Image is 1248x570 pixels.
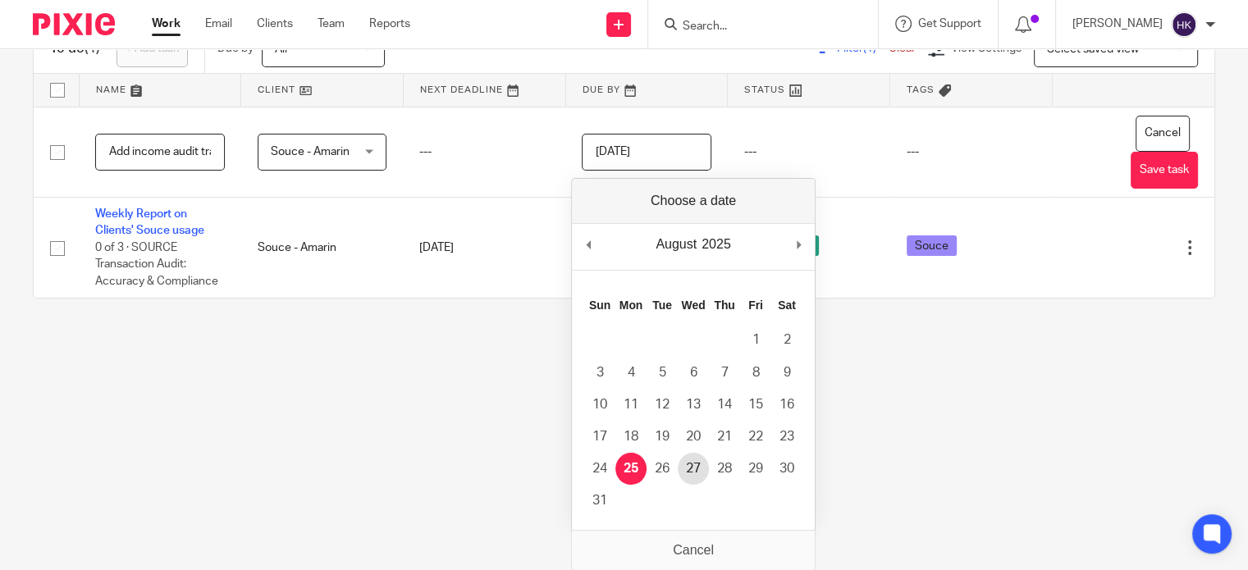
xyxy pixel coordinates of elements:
[584,485,615,517] button: 31
[890,107,1053,198] td: ---
[647,453,678,485] button: 26
[681,20,829,34] input: Search
[678,421,709,453] button: 20
[740,324,771,356] button: 1
[582,134,711,171] input: Use the arrow keys to pick a date
[619,299,642,312] abbr: Monday
[95,242,218,287] span: 0 of 3 · SOURCE Transaction Audit: Accuracy & Compliance
[699,232,734,257] div: 2025
[709,389,740,421] button: 14
[580,232,597,257] button: Previous Month
[95,134,225,171] input: Task name
[647,357,678,389] button: 5
[790,232,807,257] button: Next Month
[740,357,771,389] button: 8
[740,389,771,421] button: 15
[771,453,802,485] button: 30
[771,389,802,421] button: 16
[271,146,350,157] span: Souce - Amarin
[709,453,740,485] button: 28
[918,18,981,30] span: Get Support
[740,421,771,453] button: 22
[678,453,709,485] button: 27
[369,16,410,32] a: Reports
[647,421,678,453] button: 19
[748,299,763,312] abbr: Friday
[257,16,293,32] a: Clients
[584,389,615,421] button: 10
[403,198,565,299] td: [DATE]
[907,85,935,94] span: Tags
[740,453,771,485] button: 29
[678,389,709,421] button: 13
[403,107,565,198] td: ---
[33,13,115,35] img: Pixie
[205,16,232,32] a: Email
[647,389,678,421] button: 12
[728,107,890,198] td: ---
[275,43,287,55] span: All
[681,299,705,312] abbr: Wednesday
[1131,152,1198,189] button: Save task
[589,299,610,312] abbr: Sunday
[652,299,672,312] abbr: Tuesday
[709,421,740,453] button: 21
[615,389,647,421] button: 11
[771,421,802,453] button: 23
[584,421,615,453] button: 17
[1171,11,1197,38] img: svg%3E
[241,198,404,299] td: Souce - Amarin
[318,16,345,32] a: Team
[584,357,615,389] button: 3
[771,324,802,356] button: 2
[907,235,957,256] span: Souce
[152,16,181,32] a: Work
[615,357,647,389] button: 4
[771,357,802,389] button: 9
[615,421,647,453] button: 18
[714,299,734,312] abbr: Thursday
[1072,16,1163,32] p: [PERSON_NAME]
[678,357,709,389] button: 6
[95,208,204,236] a: Weekly Report on Clients' Souce usage
[709,357,740,389] button: 7
[1136,116,1190,153] button: Cancel
[653,232,699,257] div: August
[615,453,647,485] button: 25
[1047,43,1139,55] span: Select saved view
[778,299,796,312] abbr: Saturday
[85,42,100,55] span: (1)
[584,453,615,485] button: 24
